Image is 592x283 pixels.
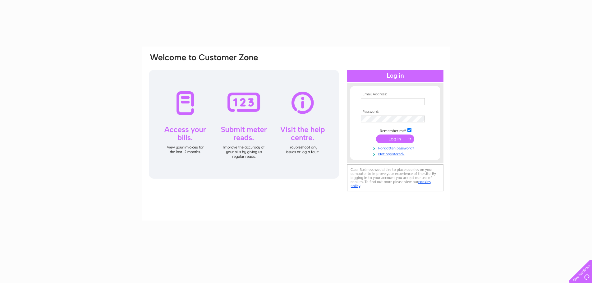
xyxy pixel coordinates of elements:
a: cookies policy [351,180,431,188]
a: Not registered? [361,151,431,157]
th: Password: [359,110,431,114]
a: Forgotten password? [361,145,431,151]
div: Clear Business would like to place cookies on your computer to improve your experience of the sit... [347,164,443,191]
input: Submit [376,135,414,143]
th: Email Address: [359,92,431,97]
td: Remember me? [359,127,431,133]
